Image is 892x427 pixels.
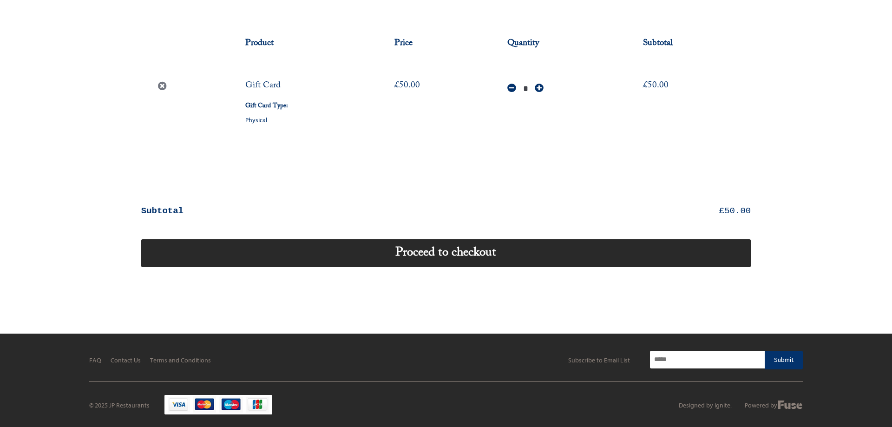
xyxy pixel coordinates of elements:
input: Quantity [518,79,532,99]
th: Subtotal [629,22,751,65]
th: Quantity [493,22,629,65]
div: © 2025 JP Restaurants [89,401,150,409]
a: Terms and Conditions [150,356,211,364]
p: physical [245,113,366,127]
a: FAQ [89,356,101,364]
span: £ [394,78,399,94]
button: Reduce Quantity [507,81,516,95]
th: Subtotal [141,195,479,227]
span: £ [719,206,724,216]
th: Product [231,22,380,65]
div: Subscribe to Email List [568,356,630,364]
button: Increase Quantity [535,81,544,95]
dt: Gift Card Type: [245,99,366,113]
span: £ [643,78,648,94]
bdi: 50.00 [643,78,669,94]
button: Submit [765,351,803,369]
th: Price [380,22,493,65]
bdi: 50.00 [719,206,751,216]
a: Designed by Ignite. [679,401,732,409]
a: Proceed to checkout [141,239,751,267]
bdi: 50.00 [394,78,420,94]
a: Remove Gift Card from cart [156,79,170,93]
a: Powered by [745,401,803,409]
a: Contact Us [111,356,141,364]
td: Gift Card [231,65,380,148]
